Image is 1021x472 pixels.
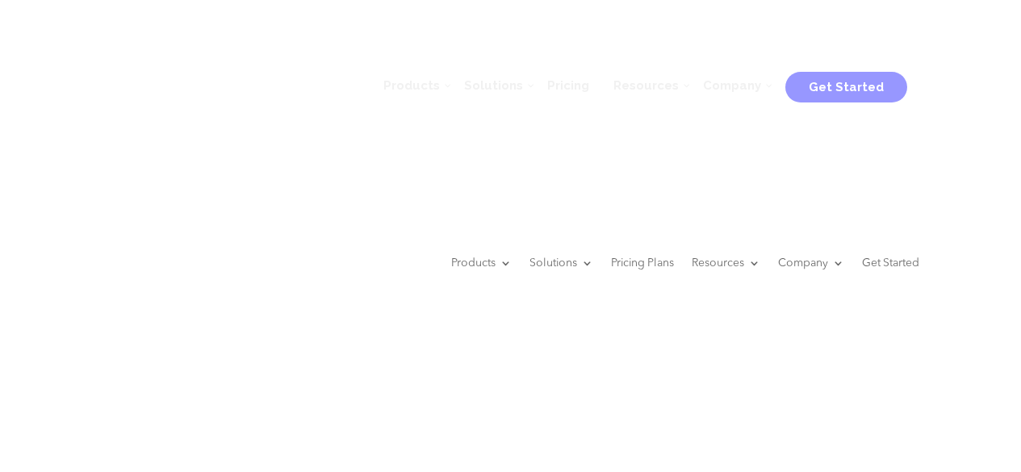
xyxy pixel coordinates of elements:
span: Company [703,78,761,93]
a: Get Started [862,232,919,294]
a: Pricing [535,61,601,110]
a: Products [371,61,452,110]
span: Pricing [547,78,589,93]
a: Products [451,232,512,294]
a: Pricing Plans [611,232,674,294]
span: Solutions [464,78,523,93]
span: Resources [613,78,679,93]
a: Get Started [785,73,907,98]
a: Solutions [529,232,593,294]
a: Company [691,61,773,110]
a: Resources [692,232,760,294]
span: Get Started [809,80,884,94]
span: Products [383,78,440,93]
a: Company [778,232,844,294]
a: Solutions [452,61,535,110]
a: Resources [601,61,691,110]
